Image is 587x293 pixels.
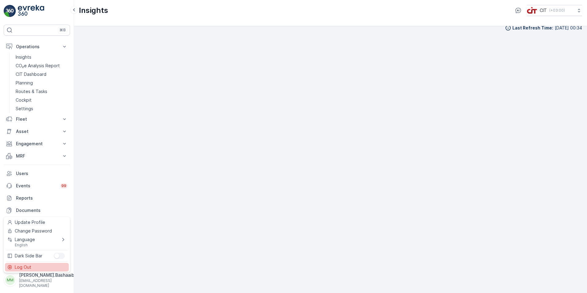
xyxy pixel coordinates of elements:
[13,87,70,96] a: Routes & Tasks
[15,219,45,225] span: Update Profile
[19,272,74,278] p: [PERSON_NAME].Bashaaib
[527,7,537,14] img: cit-logo_pOk6rL0.png
[16,170,68,177] p: Users
[540,7,547,14] p: CIT
[16,44,58,50] p: Operations
[16,88,47,95] p: Routes & Tasks
[13,61,70,70] a: CO₂e Analysis Report
[60,28,66,33] p: ⌘B
[4,138,70,150] button: Engagement
[512,25,553,31] p: Last Refresh Time :
[19,278,74,288] p: [EMAIL_ADDRESS][DOMAIN_NAME]
[16,80,33,86] p: Planning
[5,275,15,285] div: MM
[4,150,70,162] button: MRF
[61,183,66,188] p: 99
[13,70,70,79] a: CIT Dashboard
[16,71,46,77] p: CIT Dashboard
[16,116,58,122] p: Fleet
[18,5,44,17] img: logo_light-DOdMpM7g.png
[15,236,35,243] span: Language
[4,167,70,180] a: Users
[16,63,60,69] p: CO₂e Analysis Report
[4,192,70,204] a: Reports
[555,25,582,31] p: [DATE] 00:34
[13,96,70,104] a: Cockpit
[16,195,68,201] p: Reports
[15,243,35,248] span: English
[16,128,58,135] p: Asset
[4,113,70,125] button: Fleet
[16,54,31,60] p: Insights
[4,41,70,53] button: Operations
[16,97,32,103] p: Cockpit
[549,8,565,13] p: ( +03:00 )
[4,180,70,192] a: Events99
[4,204,70,217] a: Documents
[15,228,52,234] span: Change Password
[527,5,582,16] button: CIT(+03:00)
[4,217,70,273] ul: Menu
[16,183,56,189] p: Events
[16,207,68,213] p: Documents
[16,141,58,147] p: Engagement
[13,53,70,61] a: Insights
[16,153,58,159] p: MRF
[4,272,70,288] button: MM[PERSON_NAME].Bashaaib[EMAIL_ADDRESS][DOMAIN_NAME]
[15,264,31,270] span: Log Out
[4,125,70,138] button: Asset
[13,104,70,113] a: Settings
[13,79,70,87] a: Planning
[4,5,16,17] img: logo
[15,253,42,259] span: Dark Side Bar
[16,106,33,112] p: Settings
[79,6,108,15] p: Insights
